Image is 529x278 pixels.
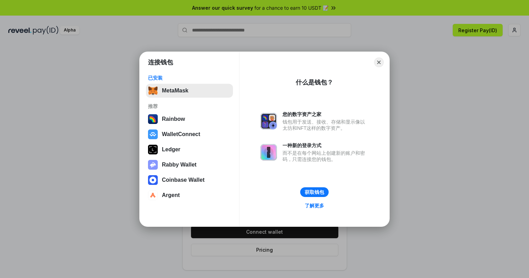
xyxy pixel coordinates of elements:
button: Argent [146,188,233,202]
img: svg+xml,%3Csvg%20xmlns%3D%22http%3A%2F%2Fwww.w3.org%2F2000%2Fsvg%22%20fill%3D%22none%22%20viewBox... [260,144,277,161]
div: 钱包用于发送、接收、存储和显示像以太坊和NFT这样的数字资产。 [283,119,368,131]
div: Argent [162,192,180,198]
div: 一种新的登录方式 [283,142,368,149]
div: MetaMask [162,88,188,94]
a: 了解更多 [301,201,328,210]
div: Coinbase Wallet [162,177,205,183]
button: Rabby Wallet [146,158,233,172]
img: svg+xml,%3Csvg%20width%3D%2228%22%20height%3D%2228%22%20viewBox%3D%220%200%2028%2028%22%20fill%3D... [148,129,158,139]
img: svg+xml,%3Csvg%20width%3D%2228%22%20height%3D%2228%22%20viewBox%3D%220%200%2028%2028%22%20fill%3D... [148,190,158,200]
div: WalletConnect [162,131,200,137]
button: WalletConnect [146,127,233,141]
img: svg+xml,%3Csvg%20xmlns%3D%22http%3A%2F%2Fwww.w3.org%2F2000%2Fsvg%22%20width%3D%2228%22%20height%3... [148,145,158,154]
div: 获取钱包 [305,189,324,195]
h1: 连接钱包 [148,58,173,66]
img: svg+xml,%3Csvg%20width%3D%22120%22%20height%3D%22120%22%20viewBox%3D%220%200%20120%20120%22%20fil... [148,114,158,124]
div: 了解更多 [305,203,324,209]
button: Ledger [146,143,233,156]
img: svg+xml,%3Csvg%20xmlns%3D%22http%3A%2F%2Fwww.w3.org%2F2000%2Fsvg%22%20fill%3D%22none%22%20viewBox... [148,160,158,170]
div: 推荐 [148,103,231,109]
button: 获取钱包 [300,187,329,197]
button: MetaMask [146,84,233,98]
div: 已安装 [148,75,231,81]
div: Rabby Wallet [162,162,197,168]
button: Close [374,57,384,67]
button: Rainbow [146,112,233,126]
div: 您的数字资产之家 [283,111,368,117]
div: Rainbow [162,116,185,122]
div: 而不是在每个网站上创建新的账户和密码，只需连接您的钱包。 [283,150,368,162]
div: Ledger [162,146,180,153]
div: 什么是钱包？ [296,78,333,87]
img: svg+xml,%3Csvg%20width%3D%2228%22%20height%3D%2228%22%20viewBox%3D%220%200%2028%2028%22%20fill%3D... [148,175,158,185]
img: svg+xml,%3Csvg%20fill%3D%22none%22%20height%3D%2233%22%20viewBox%3D%220%200%2035%2033%22%20width%... [148,86,158,96]
button: Coinbase Wallet [146,173,233,187]
img: svg+xml,%3Csvg%20xmlns%3D%22http%3A%2F%2Fwww.w3.org%2F2000%2Fsvg%22%20fill%3D%22none%22%20viewBox... [260,113,277,129]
